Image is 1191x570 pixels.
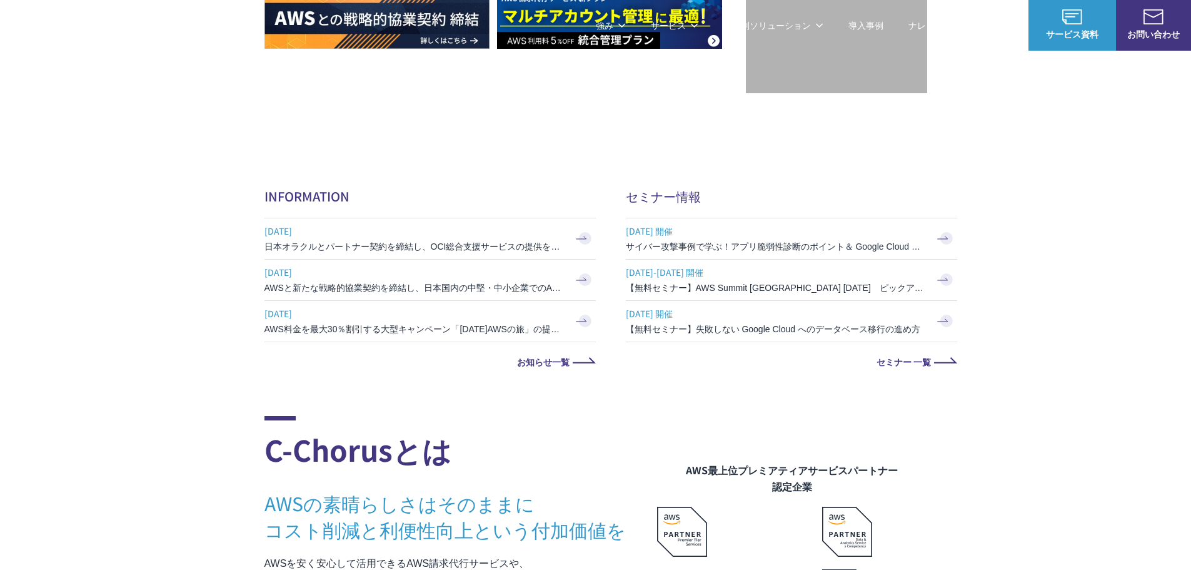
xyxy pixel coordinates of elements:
[264,218,596,259] a: [DATE] 日本オラクルとパートナー契約を締結し、OCI総合支援サービスの提供を開始
[19,10,234,40] a: AWS総合支援サービス C-Chorus NHN テコラスAWS総合支援サービス
[626,357,957,366] a: セミナー 一覧
[626,218,957,259] a: [DATE] 開催 サイバー攻撃事例で学ぶ！アプリ脆弱性診断のポイント＆ Google Cloud セキュリティ対策
[1062,9,1082,24] img: AWS総合支援サービス C-Chorus サービス資料
[651,19,698,32] p: サービス
[657,462,927,494] figcaption: AWS最上位プレミアティアサービスパートナー 認定企業
[264,187,596,205] h2: INFORMATION
[626,221,926,240] span: [DATE] 開催
[626,187,957,205] h2: セミナー情報
[1116,28,1191,41] span: お問い合わせ
[626,323,926,335] h3: 【無料セミナー】失敗しない Google Cloud へのデータベース移行の進め方
[626,282,926,294] h3: 【無料セミナー】AWS Summit [GEOGRAPHIC_DATA] [DATE] ピックアップセッション
[848,19,883,32] a: 導入事例
[981,19,1016,32] a: ログイン
[626,240,926,253] h3: サイバー攻撃事例で学ぶ！アプリ脆弱性診断のポイント＆ Google Cloud セキュリティ対策
[264,240,565,253] h3: 日本オラクルとパートナー契約を締結し、OCI総合支援サービスの提供を開始
[264,263,565,282] span: [DATE]
[264,221,565,240] span: [DATE]
[723,19,823,32] p: 業種別ソリューション
[264,301,596,342] a: [DATE] AWS料金を最大30％割引する大型キャンペーン「[DATE]AWSの旅」の提供を開始
[264,416,657,471] h2: C-Chorusとは
[264,304,565,323] span: [DATE]
[626,301,957,342] a: [DATE] 開催 【無料セミナー】失敗しない Google Cloud へのデータベース移行の進め方
[908,19,956,32] p: ナレッジ
[264,490,657,542] h3: AWSの素晴らしさはそのままに コスト削減と利便性向上という付加価値を
[596,19,626,32] p: 強み
[144,12,234,38] span: NHN テコラス AWS総合支援サービス
[626,263,926,282] span: [DATE]-[DATE] 開催
[1028,28,1116,41] span: サービス資料
[626,260,957,300] a: [DATE]-[DATE] 開催 【無料セミナー】AWS Summit [GEOGRAPHIC_DATA] [DATE] ピックアップセッション
[264,323,565,335] h3: AWS料金を最大30％割引する大型キャンペーン「[DATE]AWSの旅」の提供を開始
[1143,9,1163,24] img: お問い合わせ
[626,304,926,323] span: [DATE] 開催
[264,357,596,366] a: お知らせ一覧
[264,282,565,294] h3: AWSと新たな戦略的協業契約を締結し、日本国内の中堅・中小企業でのAWS活用を加速
[264,260,596,300] a: [DATE] AWSと新たな戦略的協業契約を締結し、日本国内の中堅・中小企業でのAWS活用を加速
